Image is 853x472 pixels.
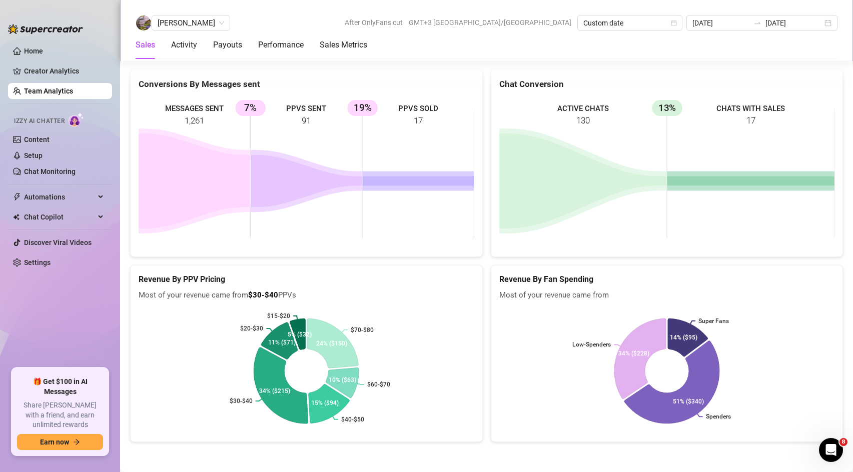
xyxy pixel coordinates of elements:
span: to [753,19,761,27]
div: Performance [258,39,304,51]
text: $70-$80 [351,326,374,333]
img: Chat Copilot [13,213,20,220]
span: Share [PERSON_NAME] with a friend, and earn unlimited rewards [17,400,103,430]
span: swap-right [753,19,761,27]
a: Home [24,47,43,55]
img: AI Chatter [69,112,84,127]
span: 8 [839,438,847,446]
div: Sales [136,39,155,51]
span: Izzy AI Chatter [14,116,65,126]
span: Earn now [40,438,69,446]
img: logo-BBDzfeDw.svg [8,24,83,34]
span: Most of your revenue came from [499,289,835,301]
span: calendar [671,20,677,26]
text: $40-$50 [341,416,364,423]
a: Setup [24,151,43,159]
span: After OnlyFans cut [345,15,403,30]
span: Automations [24,189,95,205]
img: Sergey Shoustin [136,15,151,30]
text: $20-$30 [240,325,263,332]
div: Chat Conversion [499,77,835,91]
h5: Revenue By Fan Spending [499,273,835,285]
div: Payouts [213,39,242,51]
h5: Revenue By PPV Pricing [139,273,474,285]
text: $15-$20 [267,312,290,319]
button: Earn nowarrow-right [17,434,103,450]
a: Content [24,135,50,143]
div: Conversions By Messages sent [139,77,474,91]
text: $60-$70 [367,381,390,388]
iframe: Intercom live chat [819,438,843,462]
input: Start date [692,17,749,28]
span: Most of your revenue came from PPVs [139,289,474,301]
span: thunderbolt [13,193,21,201]
span: 🎁 Get $100 in AI Messages [17,377,103,396]
div: Activity [171,39,197,51]
input: End date [765,17,822,28]
text: $30-$40 [230,397,253,404]
span: GMT+3 [GEOGRAPHIC_DATA]/[GEOGRAPHIC_DATA] [409,15,571,30]
span: arrow-right [73,438,80,445]
b: $30-$40 [248,290,278,299]
span: Custom date [583,15,676,30]
text: Low-Spenders [572,341,611,348]
a: Team Analytics [24,87,73,95]
a: Settings [24,258,51,266]
a: Chat Monitoring [24,167,76,175]
span: Sergey Shoustin [158,15,224,30]
a: Discover Viral Videos [24,238,92,246]
text: Super Fans [698,317,729,324]
text: Spenders [706,413,731,420]
span: Chat Copilot [24,209,95,225]
a: Creator Analytics [24,63,104,79]
div: Sales Metrics [320,39,367,51]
